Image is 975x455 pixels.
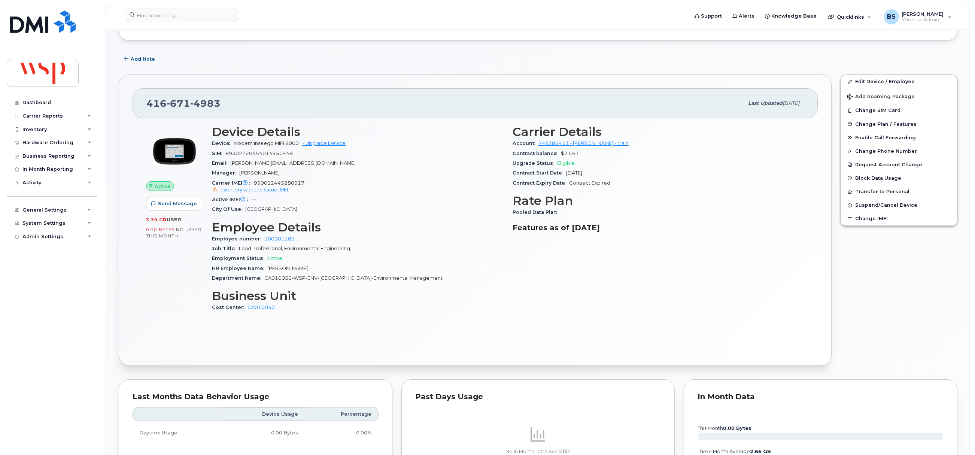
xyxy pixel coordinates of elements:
[212,275,264,281] span: Department Name
[267,266,308,271] span: [PERSON_NAME]
[267,255,282,261] span: Active
[697,425,751,431] text: this month
[841,75,957,88] a: Edit Device / Employee
[212,255,267,261] span: Employment Status
[723,425,751,431] tspan: 0.00 Bytes
[305,407,379,421] th: Percentage
[146,217,167,222] span: 3.39 GB
[771,12,817,20] span: Knowledge Base
[855,203,917,208] span: Suspend/Cancel Device
[739,12,754,20] span: Alerts
[513,140,538,146] span: Account
[167,217,182,222] span: used
[847,94,915,101] span: Add Roaming Package
[698,393,944,401] div: In Month Data
[513,125,804,139] h3: Carrier Details
[219,187,288,192] span: Inventory with the same IMEI
[513,194,804,207] h3: Rate Plan
[902,11,944,17] span: [PERSON_NAME]
[855,135,916,140] span: Enable Call Forwarding
[133,393,379,401] div: Last Months Data Behavior Usage
[212,170,239,176] span: Manager
[119,52,161,66] button: Add Note
[841,131,957,145] button: Enable Call Forwarding
[841,118,957,131] button: Change Plan / Features
[841,104,957,117] button: Change SIM Card
[783,100,799,106] span: [DATE]
[879,9,957,24] div: Brian Scott
[239,246,350,251] span: Lead Professional, Environmental Engineering
[252,197,256,202] span: —
[212,197,252,202] span: Active IMEI
[841,145,957,158] button: Change Phone Number
[146,98,221,109] span: 416
[212,140,234,146] span: Device
[133,421,223,445] td: Daytime Usage
[212,160,230,166] span: Email
[234,140,299,146] span: Modem Inseego MiFi 8000
[513,223,804,232] h3: Features as of [DATE]
[855,121,917,127] span: Change Plan / Features
[212,180,504,194] span: 990012445280917
[212,266,267,271] span: HR Employee Name
[239,170,280,176] span: [PERSON_NAME]
[748,100,783,106] span: Last updated
[225,151,293,156] span: 89302720554014450448
[841,212,957,225] button: Change IMEI
[212,187,288,192] a: Inventory with the same IMEI
[557,160,575,166] span: Eligible
[841,88,957,104] button: Add Roaming Package
[212,304,247,310] span: Cost Center
[701,12,722,20] span: Support
[212,246,239,251] span: Job Title
[823,9,877,24] div: Quicklinks
[212,221,504,234] h3: Employee Details
[146,227,174,232] span: 0.00 Bytes
[561,151,579,156] span: $23.61
[146,197,203,210] button: Send Message
[566,170,582,176] span: [DATE]
[887,12,896,21] span: BS
[569,180,610,186] span: Contract Expired
[841,185,957,198] button: Transfer to Personal
[750,449,771,454] tspan: 2.66 GB
[190,98,221,109] span: 4983
[513,209,561,215] span: Pooled Data Plan
[727,9,760,24] a: Alerts
[212,289,504,303] h3: Business Unit
[697,449,771,454] text: three month average
[689,9,727,24] a: Support
[841,172,957,185] button: Block Data Usage
[212,236,264,242] span: Employee number
[212,125,504,139] h3: Device Details
[212,206,245,212] span: City Of Use
[837,14,864,20] span: Quicklinks
[415,393,661,401] div: Past Days Usage
[513,151,561,156] span: Contract balance
[155,183,171,190] span: Active
[167,98,190,109] span: 671
[230,160,356,166] span: [PERSON_NAME][EMAIL_ADDRESS][DOMAIN_NAME]
[264,236,295,242] a: 100001289
[415,448,661,455] p: No In Month Data Available
[264,275,443,281] span: CA010050-WSP-ENV-[GEOGRAPHIC_DATA]-Environmental Management
[247,304,275,310] a: CA010050
[212,151,225,156] span: SIM
[302,140,346,146] a: + Upgrade Device
[212,180,254,186] span: Carrier IMEI
[538,140,629,146] a: 749386413 - [PERSON_NAME] - Main
[513,180,569,186] span: Contract Expiry Date
[841,158,957,172] button: Request Account Change
[513,160,557,166] span: Upgrade Status
[305,421,379,445] td: 0.00%
[223,407,304,421] th: Device Usage
[902,17,944,23] span: Wireless Admin
[513,170,566,176] span: Contract Start Date
[146,227,202,239] span: included this month
[152,129,197,174] img: image20231002-3703462-198w62n.jpeg
[245,206,297,212] span: [GEOGRAPHIC_DATA]
[131,55,155,63] span: Add Note
[760,9,822,24] a: Knowledge Base
[223,421,304,445] td: 0.00 Bytes
[841,198,957,212] button: Suspend/Cancel Device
